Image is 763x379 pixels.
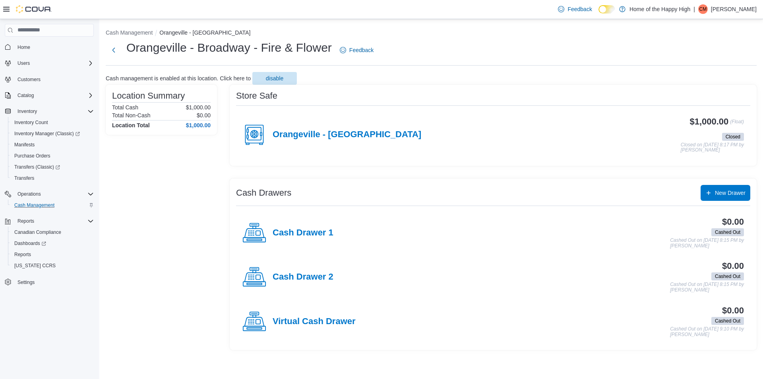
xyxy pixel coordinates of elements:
span: Inventory Manager (Classic) [11,129,94,138]
span: Cashed Out [711,228,744,236]
span: Settings [14,277,94,287]
span: [US_STATE] CCRS [14,262,56,269]
a: Settings [14,278,38,287]
button: [US_STATE] CCRS [8,260,97,271]
nav: Complex example [5,38,94,309]
button: Inventory [2,106,97,117]
span: Feedback [567,5,592,13]
span: New Drawer [715,189,746,197]
h4: $1,000.00 [186,122,211,128]
span: Dashboards [14,240,46,247]
p: Cashed Out on [DATE] 8:15 PM by [PERSON_NAME] [670,282,744,293]
a: Canadian Compliance [11,227,64,237]
button: Next [106,42,122,58]
input: Dark Mode [598,5,615,14]
button: Users [14,58,33,68]
span: Feedback [349,46,374,54]
h3: Store Safe [236,91,277,101]
span: Cashed Out [715,229,740,236]
h4: Orangeville - [GEOGRAPHIC_DATA] [273,130,421,140]
button: Reports [8,249,97,260]
span: Inventory [14,107,94,116]
a: Feedback [555,1,595,17]
button: Home [2,41,97,53]
button: Operations [14,189,44,199]
button: Catalog [14,91,37,100]
button: Cash Management [106,29,153,36]
span: Closed [726,133,740,140]
a: Manifests [11,140,38,150]
span: Canadian Compliance [14,229,61,235]
span: Transfers (Classic) [11,162,94,172]
p: Cashed Out on [DATE] 9:10 PM by [PERSON_NAME] [670,327,744,337]
span: Transfers (Classic) [14,164,60,170]
button: Transfers [8,173,97,184]
span: Inventory Manager (Classic) [14,130,80,137]
span: Home [17,44,30,51]
button: Orangeville - [GEOGRAPHIC_DATA] [159,29,250,36]
button: New Drawer [701,185,750,201]
span: Transfers [14,175,34,181]
button: Reports [14,216,37,226]
span: Inventory Count [11,118,94,127]
button: Inventory Count [8,117,97,128]
a: Purchase Orders [11,151,54,161]
button: Settings [2,276,97,288]
span: Operations [14,189,94,199]
span: Home [14,42,94,52]
a: Transfers [11,173,37,183]
span: Reports [14,216,94,226]
button: Users [2,58,97,69]
span: Operations [17,191,41,197]
a: Dashboards [11,239,49,248]
img: Cova [16,5,52,13]
a: Transfers (Classic) [11,162,63,172]
p: [PERSON_NAME] [711,4,757,14]
h3: $0.00 [722,306,744,315]
p: $1,000.00 [186,104,211,111]
span: Reports [11,250,94,259]
button: disable [252,72,297,85]
span: Cashed Out [715,273,740,280]
p: Closed on [DATE] 8:17 PM by [PERSON_NAME] [681,142,744,153]
span: Purchase Orders [14,153,50,159]
span: Reports [17,218,34,224]
span: Catalog [17,92,34,99]
span: Catalog [14,91,94,100]
span: Reports [14,251,31,258]
p: Cash management is enabled at this location. Click here to [106,75,251,82]
span: Canadian Compliance [11,227,94,237]
h6: Total Cash [112,104,138,111]
h4: Cash Drawer 1 [273,228,333,238]
h3: Cash Drawers [236,188,291,198]
button: Catalog [2,90,97,101]
a: [US_STATE] CCRS [11,261,59,270]
p: (Float) [730,117,744,131]
a: Home [14,43,33,52]
span: Cashed Out [711,272,744,280]
a: Cash Management [11,200,58,210]
h6: Total Non-Cash [112,112,151,119]
span: Manifests [14,142,35,148]
p: Cashed Out on [DATE] 8:15 PM by [PERSON_NAME] [670,238,744,249]
p: Home of the Happy High [629,4,690,14]
span: Inventory [17,108,37,115]
h3: $0.00 [722,217,744,227]
h3: $0.00 [722,261,744,271]
span: Manifests [11,140,94,150]
div: Cam Miles [698,4,708,14]
a: Reports [11,250,34,259]
h4: Location Total [112,122,150,128]
span: Dashboards [11,239,94,248]
span: Cash Management [14,202,54,208]
p: $0.00 [197,112,211,119]
span: Cashed Out [711,317,744,325]
button: Reports [2,216,97,227]
span: Purchase Orders [11,151,94,161]
a: Customers [14,75,44,84]
span: Users [17,60,30,66]
span: Users [14,58,94,68]
a: Transfers (Classic) [8,161,97,173]
button: Inventory [14,107,40,116]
